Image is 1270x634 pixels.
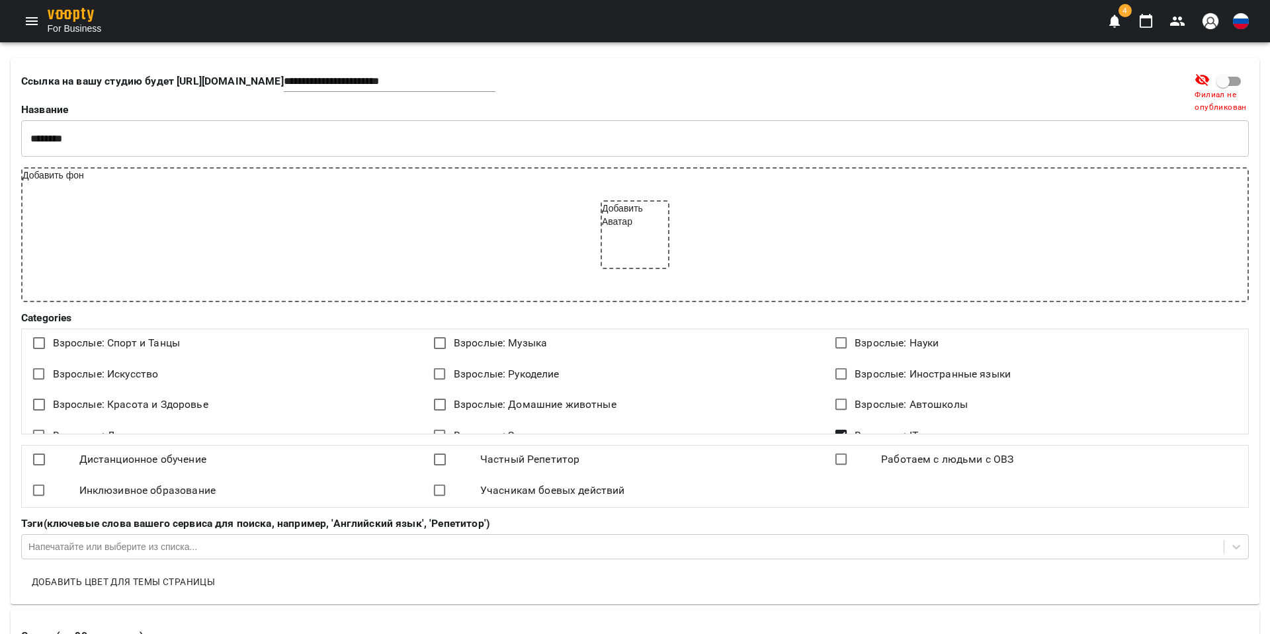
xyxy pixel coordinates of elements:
[855,366,1011,382] span: Взрослые: Иностранные языки
[881,452,1013,467] span: Работаем с людьми с ОВЗ
[48,8,94,22] img: voopty.png
[53,366,159,382] span: Взрослые: Искусство
[21,313,1249,323] label: Categories
[480,483,625,498] span: Учасникам боевых действий
[16,5,48,37] button: Menu
[480,452,580,467] span: Частный Репетитор
[855,428,918,444] span: Взрослые: IT
[454,428,612,444] span: Взрослые: Зимние виды спорта
[53,335,180,351] span: Взрослые: Спорт и Танцы
[32,574,215,590] span: Добавить цвет для темы страницы
[53,397,208,413] span: Взрослые: Красота и Здоровье
[1201,12,1220,30] img: avatar_s.png
[28,540,197,553] div: Напечатайте или выберите из списка...
[21,518,1249,529] label: Тэги(ключевые слова вашего сервиса для поиска, например, 'Английский язык', 'Репетитор')
[1119,4,1132,17] span: 4
[1195,89,1261,114] span: Филиал не опубликован
[48,22,102,35] span: For Business
[602,202,668,268] div: Добавить Аватар
[79,452,206,467] span: Дистанционное обучение
[26,570,220,594] button: Добавить цвет для темы страницы
[855,335,939,351] span: Взрослые: Науки
[1233,13,1249,29] img: RU.svg
[21,73,284,89] p: Ссылка на вашу студию будет [URL][DOMAIN_NAME]
[79,483,216,498] span: Инклюзивное образование
[454,397,616,413] span: Взрослые: Домашние животные
[53,428,142,444] span: Взрослые: Другое
[454,366,560,382] span: Взрослые: Рукоделие
[454,335,547,351] span: Взрослые: Музыка
[855,397,968,413] span: Взрослые: Автошколы
[21,104,1249,115] label: Название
